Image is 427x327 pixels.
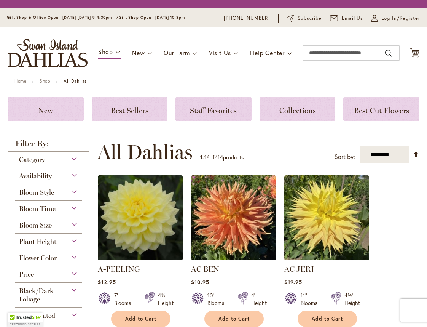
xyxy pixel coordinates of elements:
a: A-PEELING [98,264,140,274]
strong: Filter By: [8,139,89,152]
a: AC Jeri [284,255,369,262]
span: Flower Color [19,254,57,262]
div: 4' Height [251,292,267,307]
a: Log In/Register [371,14,420,22]
iframe: Launch Accessibility Center [6,300,27,321]
a: Staff Favorites [175,97,252,121]
span: All Dahlias [97,141,193,163]
a: [PHONE_NUMBER] [224,14,270,22]
a: Best Sellers [92,97,168,121]
span: Log In/Register [381,14,420,22]
button: Add to Cart [298,311,357,327]
span: Add to Cart [312,316,343,322]
img: AC Jeri [284,175,369,260]
span: Bloom Time [19,205,56,213]
img: AC BEN [191,175,276,260]
span: Category [19,155,45,164]
span: Black/Dark Foliage [19,287,54,303]
span: Collections [279,106,316,115]
p: - of products [200,151,244,163]
span: Best Cut Flowers [354,106,409,115]
span: $19.95 [284,278,302,285]
a: AC BEN [191,264,219,274]
a: store logo [8,39,88,67]
span: Bloom Size [19,221,52,229]
a: A-Peeling [98,255,183,262]
span: 414 [215,154,223,161]
span: Gift Shop Open - [DATE] 10-3pm [119,15,185,20]
button: Add to Cart [204,311,264,327]
span: Gift Shop & Office Open - [DATE]-[DATE] 9-4:30pm / [7,15,119,20]
a: AC JERI [284,264,314,274]
span: Price [19,270,34,279]
span: Email Us [342,14,363,22]
a: Home [14,78,26,84]
span: $10.95 [191,278,209,285]
a: Email Us [330,14,363,22]
span: Availability [19,172,52,180]
div: 4½' Height [344,292,360,307]
span: Help Center [250,49,285,57]
div: 11" Blooms [301,292,322,307]
img: A-Peeling [98,175,183,260]
span: $12.95 [98,278,116,285]
a: Shop [40,78,50,84]
span: Plant Height [19,237,56,246]
span: SID Created [19,311,55,320]
div: 4½' Height [158,292,174,307]
strong: All Dahlias [64,78,87,84]
span: Visit Us [209,49,231,57]
span: Subscribe [298,14,322,22]
div: 10" Blooms [207,292,229,307]
span: Shop [98,48,113,56]
a: Subscribe [287,14,322,22]
div: 7" Blooms [114,292,135,307]
button: Search [385,47,392,59]
span: Add to Cart [125,316,156,322]
a: Best Cut Flowers [343,97,419,121]
span: 1 [200,154,202,161]
span: Best Sellers [111,106,148,115]
span: New [38,106,53,115]
button: Add to Cart [111,311,170,327]
a: Collections [260,97,336,121]
a: AC BEN [191,255,276,262]
span: Staff Favorites [190,106,237,115]
span: 16 [204,154,210,161]
label: Sort by: [335,150,355,164]
a: New [8,97,84,121]
span: Bloom Style [19,188,54,197]
span: New [132,49,145,57]
span: Our Farm [164,49,190,57]
span: Add to Cart [218,316,250,322]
